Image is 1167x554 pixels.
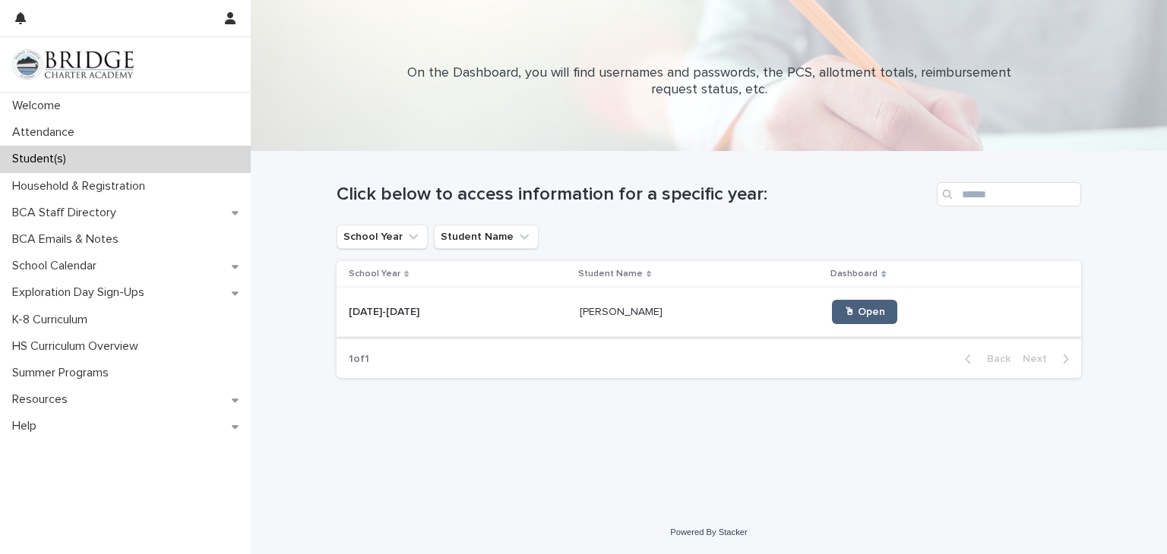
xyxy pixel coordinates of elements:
p: Dashboard [830,266,878,282]
p: 1 of 1 [337,341,381,378]
p: Exploration Day Sign-Ups [6,285,157,300]
span: Back [978,354,1010,364]
p: [DATE]-[DATE] [349,303,422,319]
button: Next [1017,352,1081,366]
p: Resources [6,392,80,407]
p: [PERSON_NAME] [580,303,666,319]
button: Student Name [434,225,539,249]
p: Student(s) [6,152,78,166]
tr: [DATE]-[DATE][DATE]-[DATE] [PERSON_NAME][PERSON_NAME] 🖱 Open [337,288,1081,337]
p: Student Name [578,266,643,282]
p: School Calendar [6,259,109,273]
p: Help [6,419,49,433]
p: Household & Registration [6,179,157,194]
p: Attendance [6,125,87,140]
img: V1C1m3IdTEidaUdm9Hs0 [12,49,134,80]
p: School Year [349,266,400,282]
button: Back [953,352,1017,366]
p: Summer Programs [6,366,121,380]
p: BCA Staff Directory [6,206,128,220]
p: Welcome [6,99,73,113]
p: HS Curriculum Overview [6,339,150,354]
a: Powered By Stacker [670,527,747,537]
h1: Click below to access information for a specific year: [337,184,931,206]
span: 🖱 Open [844,307,885,317]
p: On the Dashboard, you will find usernames and passwords, the PCS, allotment totals, reimbursement... [405,65,1013,98]
span: Next [1023,354,1056,364]
button: School Year [337,225,428,249]
input: Search [937,182,1081,206]
a: 🖱 Open [832,300,897,324]
p: BCA Emails & Notes [6,232,131,247]
p: K-8 Curriculum [6,313,100,327]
